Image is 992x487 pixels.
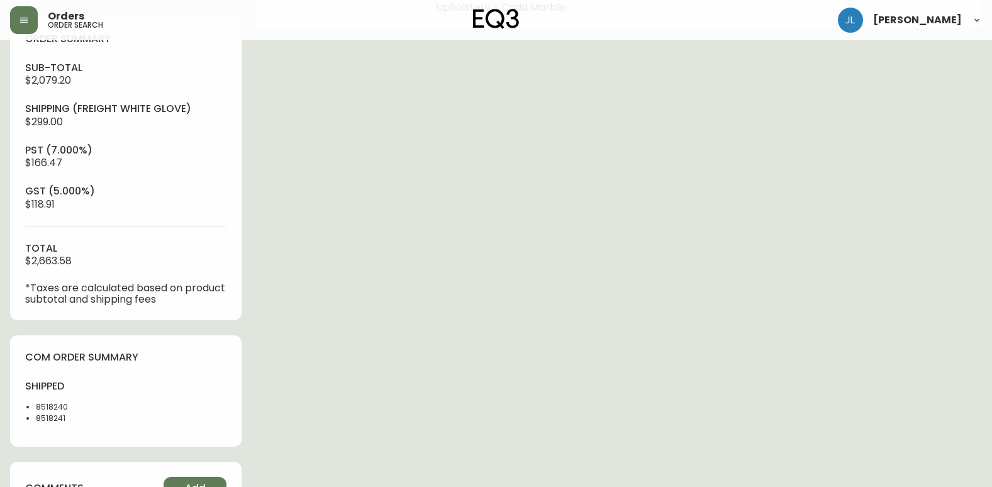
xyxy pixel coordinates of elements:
h4: total [25,242,226,255]
span: [PERSON_NAME] [873,15,962,25]
span: $2,079.20 [25,73,71,87]
li: 8518241 [36,413,118,424]
h4: pst (7.000%) [25,143,226,157]
h5: order search [48,21,103,29]
span: Orders [48,11,84,21]
img: logo [473,9,520,29]
span: $118.91 [25,197,55,211]
h4: com order summary [25,350,226,364]
h4: sub-total [25,61,226,75]
p: *Taxes are calculated based on product subtotal and shipping fees [25,283,226,305]
span: $299.00 [25,115,63,129]
li: 8518240 [36,401,118,413]
span: $166.47 [25,155,62,170]
h4: Shipping ( Freight White Glove ) [25,102,226,116]
span: $2,663.58 [25,254,72,268]
h4: gst (5.000%) [25,184,226,198]
img: 1c9c23e2a847dab86f8017579b61559c [838,8,863,33]
h4: shipped [25,379,118,393]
